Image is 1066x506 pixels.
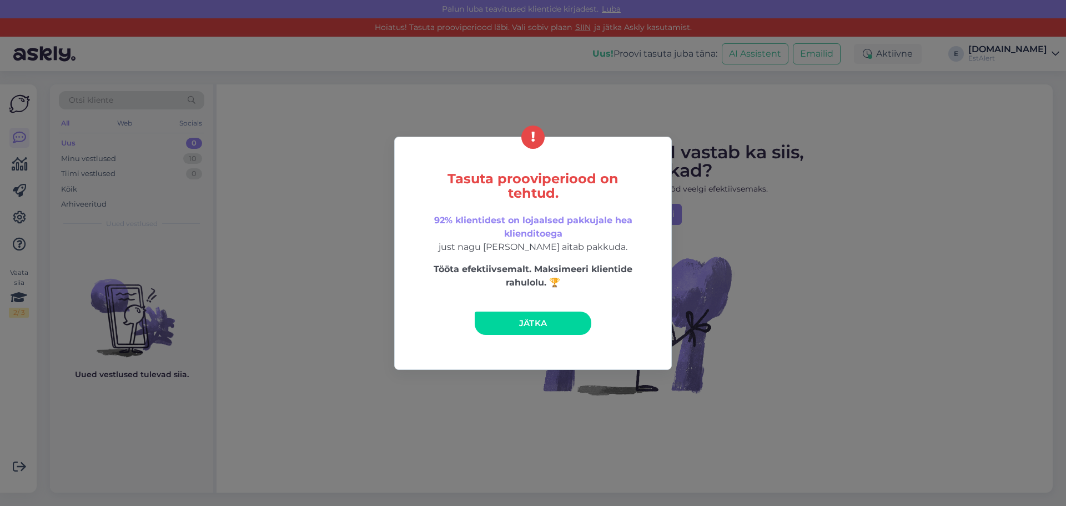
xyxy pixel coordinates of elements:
p: just nagu [PERSON_NAME] aitab pakkuda. [418,214,648,254]
span: 92% klientidest on lojaalsed pakkujale hea klienditoega [434,215,632,239]
a: Jätka [475,312,591,335]
span: Jätka [519,318,547,328]
h5: Tasuta prooviperiood on tehtud. [418,172,648,201]
p: Tööta efektiivsemalt. Maksimeeri klientide rahulolu. 🏆 [418,263,648,289]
